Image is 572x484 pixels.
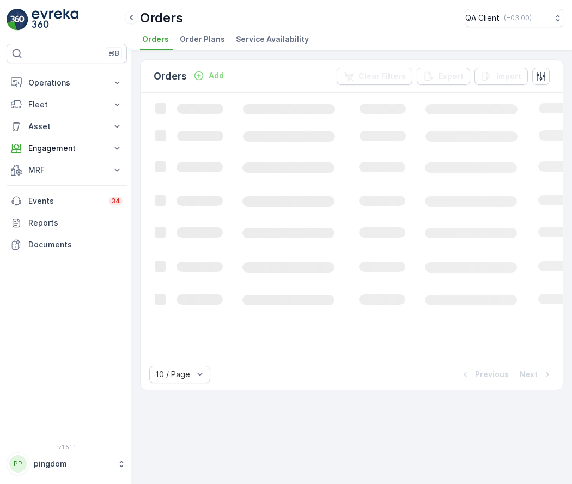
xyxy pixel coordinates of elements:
button: Clear Filters [337,68,412,85]
button: Engagement [7,137,127,159]
a: Reports [7,212,127,234]
p: Import [496,71,521,82]
a: Documents [7,234,127,256]
button: Previous [459,368,510,381]
p: Reports [28,217,123,228]
p: Orders [154,69,187,84]
p: Export [439,71,464,82]
p: Events [28,196,102,207]
span: Service Availability [236,34,309,45]
button: Fleet [7,94,127,116]
div: PP [9,455,27,473]
p: Orders [140,9,183,27]
p: Next [520,369,538,380]
button: Asset [7,116,127,137]
span: v 1.51.1 [7,444,127,450]
p: ( +03:00 ) [504,14,532,22]
span: Orders [142,34,169,45]
button: Export [417,68,470,85]
button: Operations [7,72,127,94]
button: MRF [7,159,127,181]
p: MRF [28,165,105,176]
img: logo_light-DOdMpM7g.png [32,9,78,31]
p: Documents [28,239,123,250]
p: Engagement [28,143,105,154]
button: QA Client(+03:00) [465,9,563,27]
button: Import [474,68,528,85]
button: Next [519,368,554,381]
span: Order Plans [180,34,225,45]
p: Add [209,70,224,81]
p: pingdom [34,458,112,469]
p: QA Client [465,13,500,23]
p: 34 [111,197,120,205]
p: Previous [475,369,509,380]
img: logo [7,9,28,31]
a: Events34 [7,190,127,212]
p: Fleet [28,99,105,110]
button: Add [189,69,228,82]
p: Operations [28,77,105,88]
p: Clear Filters [358,71,406,82]
p: ⌘B [108,49,119,58]
button: PPpingdom [7,452,127,475]
p: Asset [28,121,105,132]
